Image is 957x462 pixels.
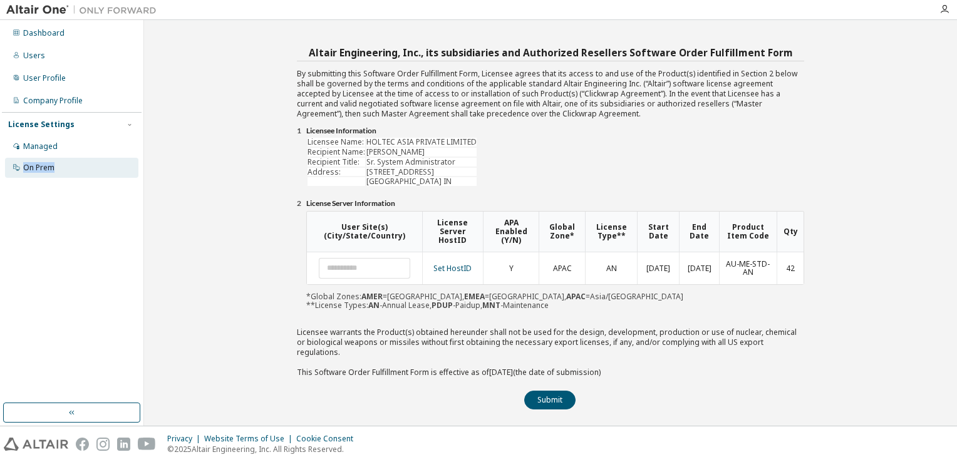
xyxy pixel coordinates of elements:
[637,212,679,252] th: Start Date
[719,212,777,252] th: Product Item Code
[23,96,83,106] div: Company Profile
[23,141,58,151] div: Managed
[524,391,576,409] button: Submit
[138,438,156,451] img: youtube.svg
[8,120,75,130] div: License Settings
[308,148,365,157] td: Recipient Name:
[306,211,804,310] div: *Global Zones: =[GEOGRAPHIC_DATA], =[GEOGRAPHIC_DATA], =Asia/[GEOGRAPHIC_DATA] **License Types: -...
[361,291,383,302] b: AMER
[204,434,296,444] div: Website Terms of Use
[637,252,679,285] td: [DATE]
[433,263,472,274] a: Set HostID
[308,158,365,167] td: Recipient Title:
[117,438,130,451] img: linkedin.svg
[297,44,804,409] div: By submitting this Software Order Fulfillment Form, Licensee agrees that its access to and use of...
[777,252,804,285] td: 42
[23,163,54,173] div: On Prem
[679,252,719,285] td: [DATE]
[366,177,477,186] td: [GEOGRAPHIC_DATA] IN
[366,158,477,167] td: Sr. System Administrator
[306,199,804,209] li: License Server Information
[308,168,365,177] td: Address:
[167,434,204,444] div: Privacy
[6,4,163,16] img: Altair One
[566,291,586,302] b: APAC
[777,212,804,252] th: Qty
[4,438,68,451] img: altair_logo.svg
[366,148,477,157] td: [PERSON_NAME]
[464,291,485,302] b: EMEA
[167,444,361,454] p: © 2025 Altair Engineering, Inc. All Rights Reserved.
[539,252,585,285] td: APAC
[539,212,585,252] th: Global Zone*
[296,434,361,444] div: Cookie Consent
[483,252,539,285] td: Y
[432,300,453,311] b: PDUP
[96,438,110,451] img: instagram.svg
[585,212,638,252] th: License Type**
[422,212,483,252] th: License Server HostID
[719,252,777,285] td: AU-ME-STD-AN
[307,212,422,252] th: User Site(s) (City/State/Country)
[366,138,477,146] td: HOLTEC ASIA PRIVATE LIMITED
[23,28,65,38] div: Dashboard
[308,138,365,146] td: Licensee Name:
[585,252,638,285] td: AN
[482,300,500,311] b: MNT
[679,212,719,252] th: End Date
[76,438,89,451] img: facebook.svg
[297,44,804,61] h3: Altair Engineering, Inc., its subsidiaries and Authorized Resellers Software Order Fulfillment Form
[23,51,45,61] div: Users
[368,300,380,311] b: AN
[23,73,66,83] div: User Profile
[483,212,539,252] th: APA Enabled (Y/N)
[366,168,477,177] td: [STREET_ADDRESS]
[306,126,804,136] li: Licensee Information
